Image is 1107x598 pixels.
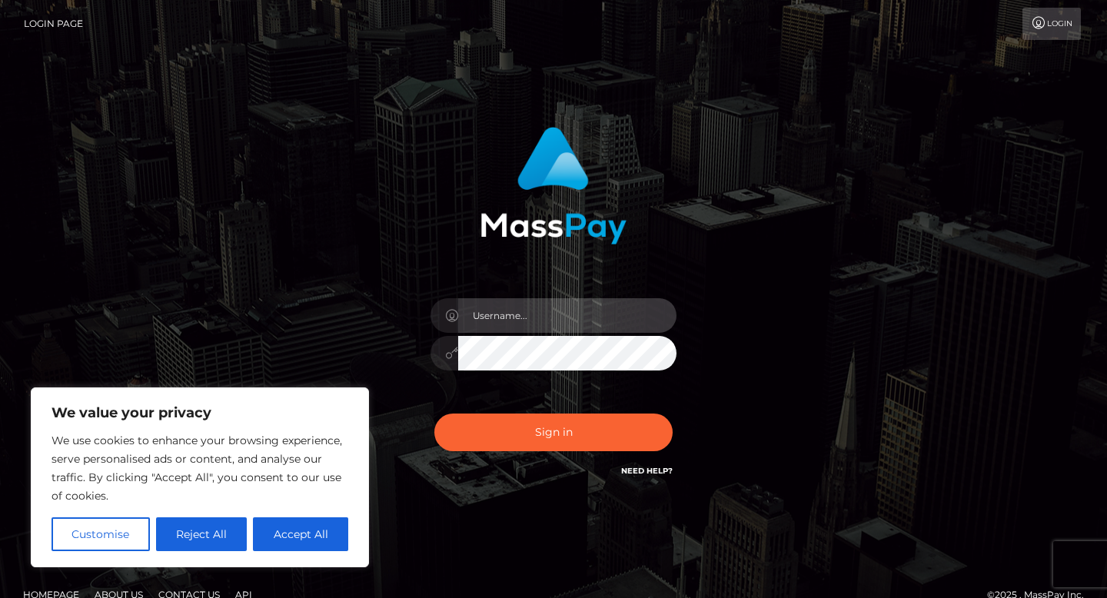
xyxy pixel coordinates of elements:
[458,298,676,333] input: Username...
[52,517,150,551] button: Customise
[31,387,369,567] div: We value your privacy
[621,466,673,476] a: Need Help?
[253,517,348,551] button: Accept All
[52,431,348,505] p: We use cookies to enhance your browsing experience, serve personalised ads or content, and analys...
[1022,8,1081,40] a: Login
[434,414,673,451] button: Sign in
[480,127,627,244] img: MassPay Login
[24,8,83,40] a: Login Page
[52,404,348,422] p: We value your privacy
[156,517,248,551] button: Reject All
